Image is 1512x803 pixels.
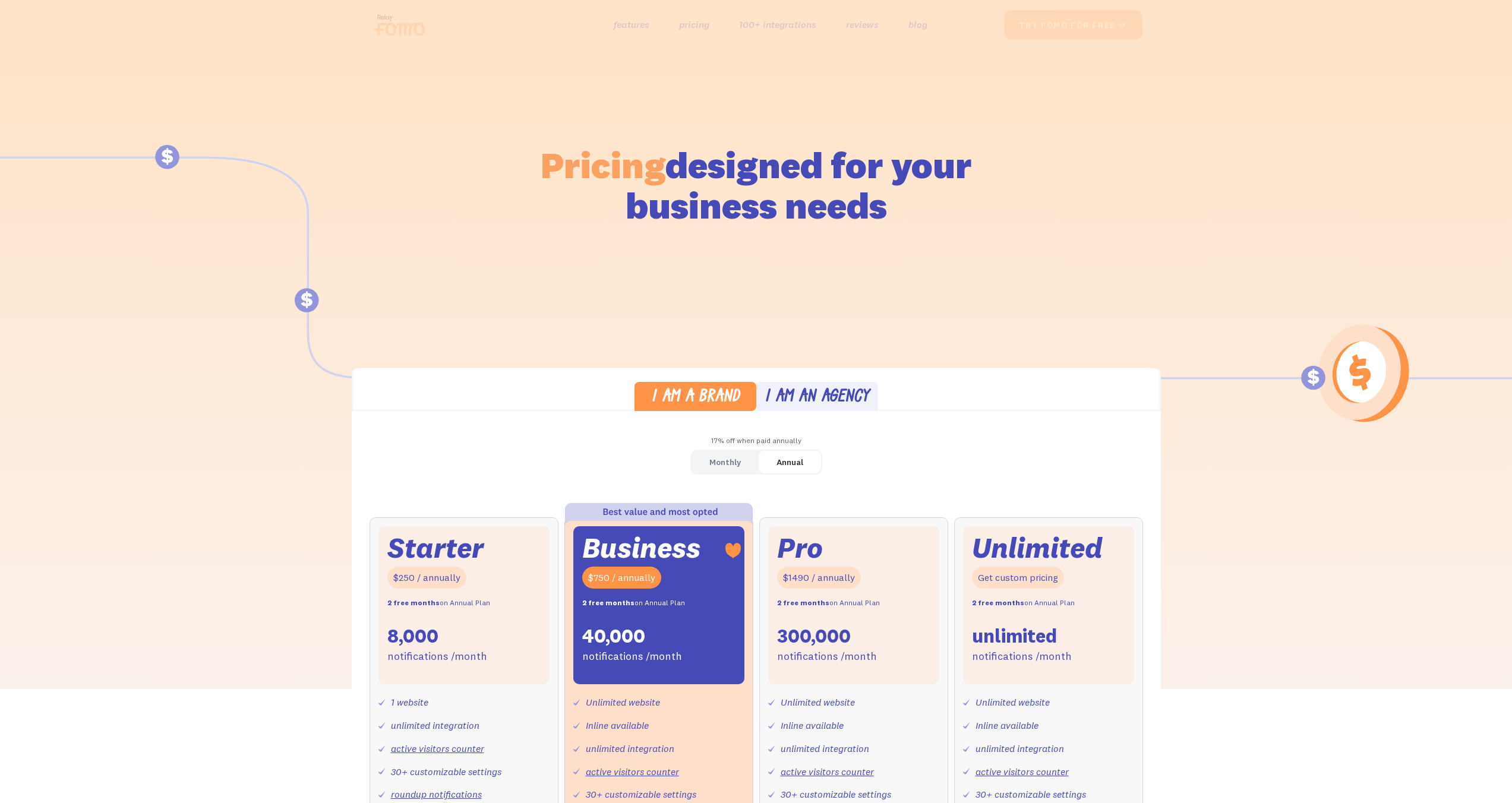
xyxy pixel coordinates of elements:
[387,595,490,612] div: on Annual Plan
[781,766,874,777] a: active visitors counter
[846,16,879,33] a: reviews
[777,598,829,607] strong: 2 free months
[391,742,484,754] a: active visitors counter
[1118,20,1128,30] span: 
[976,717,1038,734] div: Inline available
[781,717,844,734] div: Inline available
[586,717,649,734] div: Inline available
[781,786,891,803] div: 30+ customizable settings
[586,766,679,777] a: active visitors counter
[777,624,851,649] div: 300,000
[972,595,1075,612] div: on Annual Plan
[391,717,479,734] div: unlimited integration
[541,142,665,188] span: Pricing
[614,16,649,33] a: features
[976,766,1069,777] a: active visitors counter
[352,432,1161,450] div: 17% off when paid annually
[387,624,438,649] div: 8,000
[777,648,877,665] div: notifications /month
[387,535,484,561] div: Starter
[586,740,674,757] div: unlimited integration
[391,694,428,711] div: 1 website
[586,786,696,803] div: 30+ customizable settings
[972,624,1057,649] div: unlimited
[582,567,661,589] div: $750 / annually
[976,694,1050,711] div: Unlimited website
[908,16,927,33] a: blog
[582,595,685,612] div: on Annual Plan
[391,763,501,780] div: 30+ customizable settings
[976,740,1064,757] div: unlimited integration
[540,145,973,226] h1: designed for your business needs
[387,567,466,589] div: $250 / annually
[972,567,1064,589] div: Get custom pricing
[582,624,645,649] div: 40,000
[582,648,682,665] div: notifications /month
[582,598,635,607] strong: 2 free months
[776,454,803,471] div: Annual
[387,648,487,665] div: notifications /month
[777,595,880,612] div: on Annual Plan
[972,535,1103,561] div: Unlimited
[972,648,1072,665] div: notifications /month
[739,16,816,33] a: 100+ integrations
[709,454,741,471] div: Monthly
[586,694,660,711] div: Unlimited website
[582,535,700,561] div: Business
[679,16,709,33] a: pricing
[391,788,482,800] a: roundup notifications
[972,598,1024,607] strong: 2 free months
[781,694,855,711] div: Unlimited website
[777,567,861,589] div: $1490 / annually
[976,786,1086,803] div: 30+ customizable settings
[387,598,440,607] strong: 2 free months
[781,740,869,757] div: unlimited integration
[1004,10,1142,40] a: try fomo for free
[651,389,740,406] div: I am a brand
[777,535,823,561] div: Pro
[765,389,869,406] div: I am an agency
